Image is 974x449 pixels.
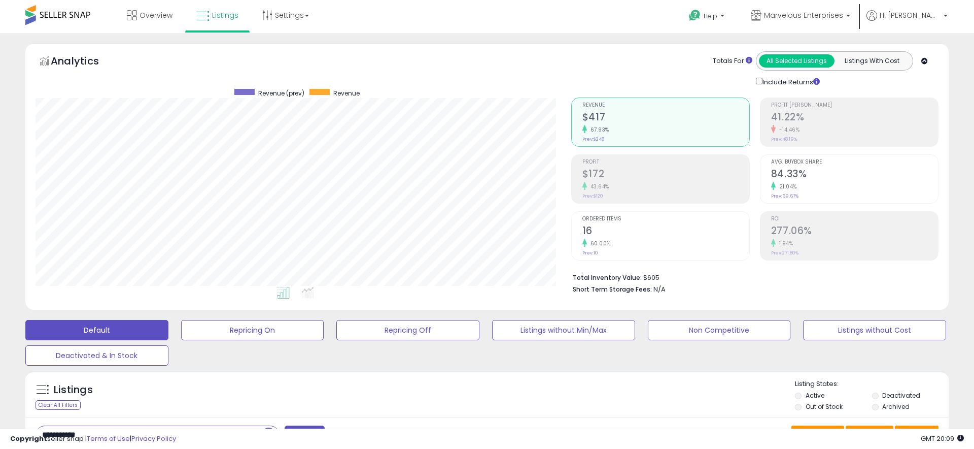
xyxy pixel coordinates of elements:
h5: Analytics [51,54,119,71]
small: Prev: $248 [582,136,604,142]
small: Prev: 10 [582,250,598,256]
button: Listings without Cost [803,320,946,340]
small: Prev: 271.80% [771,250,798,256]
div: Clear All Filters [36,400,81,410]
button: Non Competitive [648,320,791,340]
label: Out of Stock [806,402,843,411]
button: Repricing Off [336,320,479,340]
span: Profit [582,159,749,165]
label: Deactivated [882,391,920,400]
div: Totals For [713,56,752,66]
button: Deactivated & In Stock [25,345,168,366]
span: Avg. Buybox Share [771,159,938,165]
h2: 16 [582,225,749,239]
button: All Selected Listings [759,54,834,68]
b: Total Inventory Value: [573,273,642,282]
b: Short Term Storage Fees: [573,285,652,294]
small: Prev: $120 [582,193,603,199]
i: Get Help [688,9,701,22]
strong: Copyright [10,434,47,443]
h2: 84.33% [771,168,938,182]
span: ROI [771,216,938,222]
li: $605 [573,271,931,283]
div: Include Returns [748,76,832,87]
button: Listings With Cost [834,54,910,68]
span: Revenue [333,89,360,98]
small: 60.00% [587,240,611,247]
span: Marvelous Enterprises [764,10,843,20]
small: Prev: 69.67% [771,193,798,199]
span: Ordered Items [582,216,749,222]
a: Hi [PERSON_NAME] [866,10,948,33]
span: 2025-08-12 20:09 GMT [921,434,964,443]
span: Revenue [582,103,749,108]
button: Listings without Min/Max [492,320,635,340]
small: 67.93% [587,126,609,134]
span: N/A [653,284,666,294]
button: Repricing On [181,320,324,340]
div: seller snap | | [10,434,176,444]
p: Listing States: [795,379,948,389]
h2: $172 [582,168,749,182]
h2: 41.22% [771,111,938,125]
small: Prev: 48.19% [771,136,797,142]
span: Help [704,12,717,20]
label: Archived [882,402,910,411]
small: 21.04% [776,183,797,190]
h5: Listings [54,383,93,397]
span: Overview [140,10,172,20]
h2: 277.06% [771,225,938,239]
button: Default [25,320,168,340]
small: 1.94% [776,240,793,247]
span: Hi [PERSON_NAME] [880,10,941,20]
span: Revenue (prev) [258,89,304,98]
small: -14.46% [776,126,800,134]
span: Listings [212,10,238,20]
small: 43.64% [587,183,609,190]
a: Help [681,2,735,33]
span: Profit [PERSON_NAME] [771,103,938,108]
h2: $417 [582,111,749,125]
label: Active [806,391,824,400]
